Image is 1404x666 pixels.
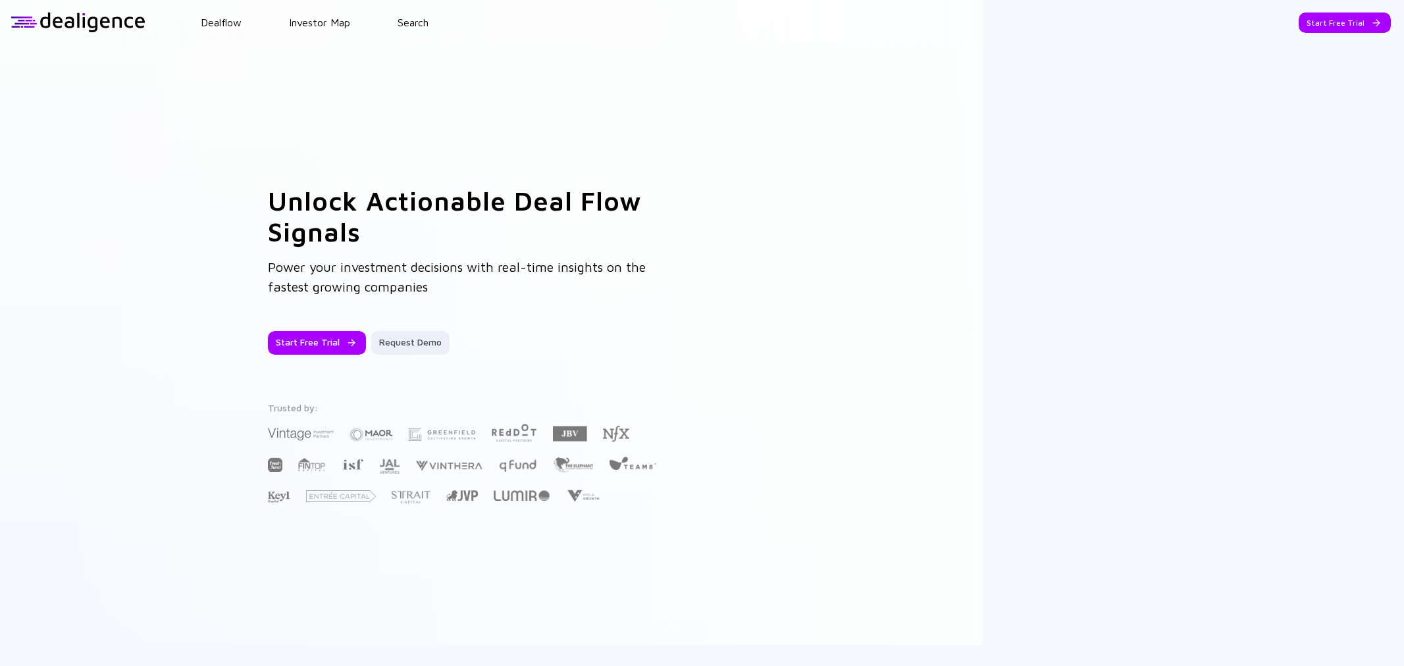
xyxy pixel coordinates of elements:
[298,457,326,472] img: FINTOP Capital
[398,16,429,28] a: Search
[392,491,430,503] img: Strait Capital
[1299,13,1391,33] button: Start Free Trial
[609,456,656,470] img: Team8
[553,425,587,442] img: JBV Capital
[603,426,629,442] img: NFX
[494,490,550,501] img: Lumir Ventures
[446,490,478,501] img: Jerusalem Venture Partners
[268,259,646,294] span: Power your investment decisions with real-time insights on the fastest growing companies
[201,16,242,28] a: Dealflow
[268,331,366,355] button: Start Free Trial
[268,185,663,247] h1: Unlock Actionable Deal Flow Signals
[409,428,475,441] img: Greenfield Partners
[268,426,334,442] img: Vintage Investment Partners
[350,424,393,446] img: Maor Investments
[268,402,659,413] div: Trusted by:
[565,490,600,502] img: Viola Growth
[371,331,450,355] button: Request Demo
[553,457,593,473] img: The Elephant
[289,16,350,28] a: Investor Map
[415,459,482,472] img: Vinthera
[498,457,537,473] img: Q Fund
[491,421,537,443] img: Red Dot Capital Partners
[268,491,290,503] img: Key1 Capital
[306,490,376,502] img: Entrée Capital
[379,459,400,474] img: JAL Ventures
[342,458,363,470] img: Israel Secondary Fund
